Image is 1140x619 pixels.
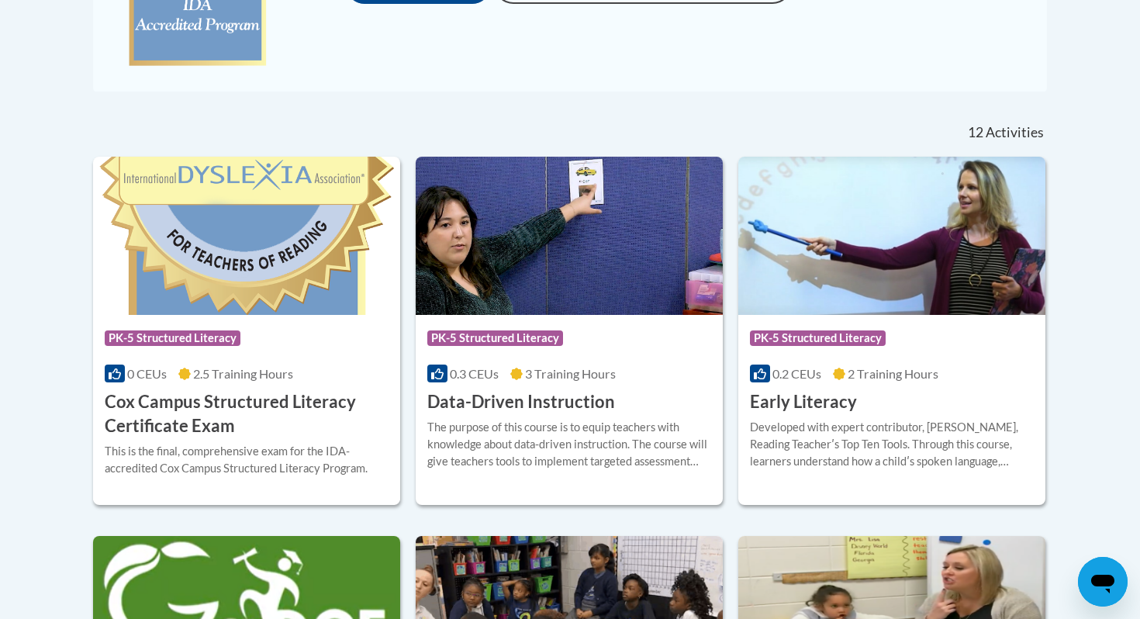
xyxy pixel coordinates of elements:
[772,366,821,381] span: 0.2 CEUs
[416,157,723,315] img: Course Logo
[738,157,1045,315] img: Course Logo
[986,124,1044,141] span: Activities
[1078,557,1128,607] iframe: Button to launch messaging window
[427,330,563,346] span: PK-5 Structured Literacy
[427,390,615,414] h3: Data-Driven Instruction
[848,366,938,381] span: 2 Training Hours
[105,443,389,477] div: This is the final, comprehensive exam for the IDA-accredited Cox Campus Structured Literacy Program.
[93,157,400,504] a: Course LogoPK-5 Structured Literacy0 CEUs2.5 Training Hours Cox Campus Structured Literacy Certif...
[427,419,711,470] div: The purpose of this course is to equip teachers with knowledge about data-driven instruction. The...
[416,157,723,504] a: Course LogoPK-5 Structured Literacy0.3 CEUs3 Training Hours Data-Driven InstructionThe purpose of...
[450,366,499,381] span: 0.3 CEUs
[525,366,616,381] span: 3 Training Hours
[968,124,983,141] span: 12
[105,330,240,346] span: PK-5 Structured Literacy
[750,330,886,346] span: PK-5 Structured Literacy
[193,366,293,381] span: 2.5 Training Hours
[750,390,857,414] h3: Early Literacy
[93,157,400,315] img: Course Logo
[750,419,1034,470] div: Developed with expert contributor, [PERSON_NAME], Reading Teacherʹs Top Ten Tools. Through this c...
[105,390,389,438] h3: Cox Campus Structured Literacy Certificate Exam
[738,157,1045,504] a: Course LogoPK-5 Structured Literacy0.2 CEUs2 Training Hours Early LiteracyDeveloped with expert c...
[127,366,167,381] span: 0 CEUs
